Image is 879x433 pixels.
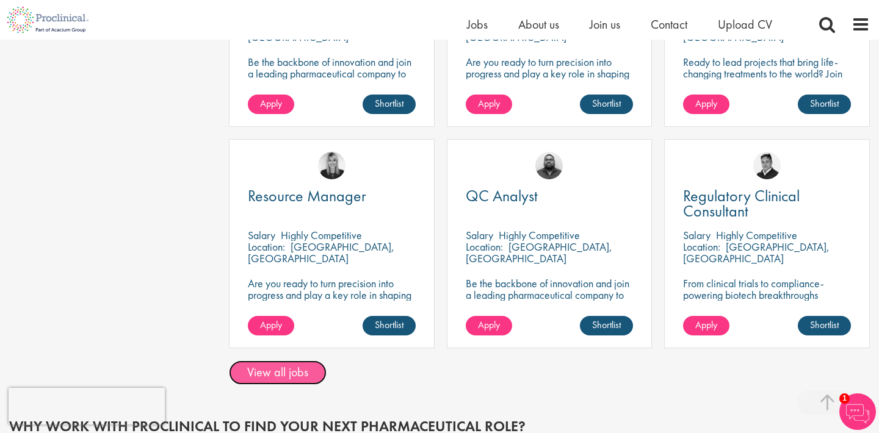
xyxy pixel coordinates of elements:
[683,185,800,221] span: Regulatory Clinical Consultant
[683,316,729,335] a: Apply
[363,95,416,114] a: Shortlist
[466,56,634,91] p: Are you ready to turn precision into progress and play a key role in shaping the future of pharma...
[467,16,488,32] a: Jobs
[839,393,850,404] span: 1
[695,318,717,331] span: Apply
[580,95,633,114] a: Shortlist
[466,185,538,206] span: QC Analyst
[466,316,512,335] a: Apply
[478,318,500,331] span: Apply
[580,316,633,335] a: Shortlist
[248,277,416,312] p: Are you ready to turn precision into progress and play a key role in shaping the future of pharma...
[535,152,563,179] img: Ashley Bennett
[683,240,720,254] span: Location:
[248,240,394,265] p: [GEOGRAPHIC_DATA], [GEOGRAPHIC_DATA]
[248,316,294,335] a: Apply
[466,240,503,254] span: Location:
[683,228,711,242] span: Salary
[363,316,416,335] a: Shortlist
[466,228,493,242] span: Salary
[753,152,781,179] img: Peter Duvall
[716,228,797,242] p: Highly Competitive
[248,95,294,114] a: Apply
[248,188,416,204] a: Resource Manager
[651,16,687,32] a: Contact
[466,277,634,324] p: Be the backbone of innovation and join a leading pharmaceutical company to help keep life-changin...
[229,360,327,385] a: View all jobs
[318,152,345,179] img: Janelle Jones
[466,188,634,204] a: QC Analyst
[248,240,285,254] span: Location:
[839,393,876,430] img: Chatbot
[683,188,851,219] a: Regulatory Clinical Consultant
[683,240,830,265] p: [GEOGRAPHIC_DATA], [GEOGRAPHIC_DATA]
[260,97,282,110] span: Apply
[260,318,282,331] span: Apply
[683,56,851,114] p: Ready to lead projects that bring life-changing treatments to the world? Join our client at the f...
[478,97,500,110] span: Apply
[9,388,165,424] iframe: reCAPTCHA
[466,240,612,265] p: [GEOGRAPHIC_DATA], [GEOGRAPHIC_DATA]
[683,95,729,114] a: Apply
[718,16,772,32] a: Upload CV
[248,185,366,206] span: Resource Manager
[248,56,416,102] p: Be the backbone of innovation and join a leading pharmaceutical company to help keep life-changin...
[466,95,512,114] a: Apply
[590,16,620,32] a: Join us
[281,228,362,242] p: Highly Competitive
[798,95,851,114] a: Shortlist
[248,228,275,242] span: Salary
[695,97,717,110] span: Apply
[798,316,851,335] a: Shortlist
[683,277,851,324] p: From clinical trials to compliance-powering biotech breakthroughs remotely, where precision meets...
[518,16,559,32] a: About us
[499,228,580,242] p: Highly Competitive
